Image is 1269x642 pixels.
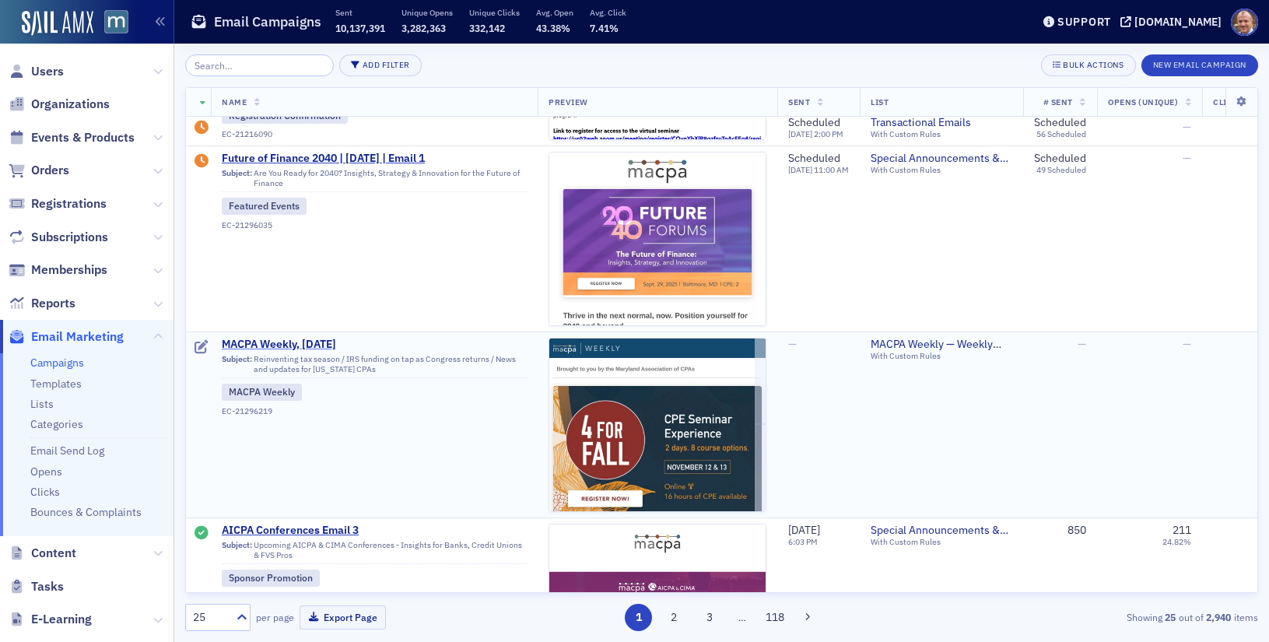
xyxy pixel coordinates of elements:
[661,604,688,631] button: 2
[339,54,422,76] button: Add Filter
[9,611,92,628] a: E-Learning
[590,22,619,34] span: 7.41%
[871,537,1012,547] div: With Custom Rules
[9,63,64,80] a: Users
[30,356,84,370] a: Campaigns
[222,220,527,230] div: EC-21296035
[31,162,69,179] span: Orders
[1034,524,1086,538] div: 850
[625,604,652,631] button: 1
[195,121,209,136] div: Draft
[193,609,227,626] div: 25
[30,485,60,499] a: Clicks
[814,164,849,175] span: 11:00 AM
[1034,116,1086,130] div: Scheduled
[871,96,889,107] span: List
[93,10,128,37] a: View Homepage
[335,22,385,34] span: 10,137,391
[195,340,209,356] div: Draft
[871,152,1012,166] a: Special Announcements & Special Event Invitations
[9,96,110,113] a: Organizations
[1173,524,1191,538] div: 211
[1134,15,1222,29] div: [DOMAIN_NAME]
[22,11,93,36] img: SailAMX
[1120,16,1227,27] button: [DOMAIN_NAME]
[1108,96,1178,107] span: Opens (Unique)
[31,195,107,212] span: Registrations
[871,116,1012,130] a: Transactional Emails
[1162,537,1191,547] div: 24.82%
[9,295,75,312] a: Reports
[401,22,446,34] span: 3,282,363
[222,406,527,416] div: EC-21296219
[256,610,294,624] label: per page
[9,328,124,346] a: Email Marketing
[536,22,570,34] span: 43.38%
[31,96,110,113] span: Organizations
[731,610,753,624] span: …
[31,295,75,312] span: Reports
[30,505,142,519] a: Bounces & Complaints
[871,130,1012,140] div: With Custom Rules
[222,198,307,215] div: Featured Events
[1183,151,1191,165] span: —
[335,7,385,18] p: Sent
[185,54,334,76] input: Search…
[222,152,527,166] a: Future of Finance 2040 | [DATE] | Email 1
[1183,337,1191,351] span: —
[31,63,64,80] span: Users
[30,465,62,479] a: Opens
[9,195,107,212] a: Registrations
[195,526,209,542] div: Sent
[222,96,247,107] span: Name
[1057,15,1111,29] div: Support
[30,444,104,458] a: Email Send Log
[1063,61,1124,69] div: Bulk Actions
[1034,152,1086,166] div: Scheduled
[214,12,321,31] h1: Email Campaigns
[104,10,128,34] img: SailAMX
[590,7,626,18] p: Avg. Click
[1231,9,1258,36] span: Profile
[30,417,83,431] a: Categories
[222,354,527,378] div: Reinventing tax season / IRS funding on tap as Congress returns / News and updates for [US_STATE]...
[31,261,107,279] span: Memberships
[1041,54,1135,76] button: Bulk Actions
[222,384,302,401] div: MACPA Weekly
[31,129,135,146] span: Events & Products
[30,397,54,411] a: Lists
[401,7,453,18] p: Unique Opens
[222,338,527,352] a: MACPA Weekly, [DATE]
[788,164,814,175] span: [DATE]
[9,578,64,595] a: Tasks
[788,129,814,140] span: [DATE]
[222,354,252,374] span: Subject:
[222,168,527,192] div: Are You Ready for 2040? Insights, Strategy & Innovation for the Future of Finance
[1162,610,1179,624] strong: 25
[788,523,820,537] span: [DATE]
[761,604,788,631] button: 118
[1141,54,1258,76] button: New Email Campaign
[1078,337,1086,351] span: —
[31,545,76,562] span: Content
[871,338,1012,352] a: MACPA Weekly — Weekly Newsletter (for members only)
[300,605,386,630] button: Export Page
[222,130,527,140] div: EC-21216090
[814,129,843,140] span: 2:00 PM
[871,524,1012,538] a: Special Announcements & Special Event Invitations
[536,7,573,18] p: Avg. Open
[222,524,527,538] a: AICPA Conferences Email 3
[788,116,843,130] div: Scheduled
[30,377,82,391] a: Templates
[469,22,505,34] span: 332,142
[222,540,252,560] span: Subject:
[31,229,108,246] span: Subscriptions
